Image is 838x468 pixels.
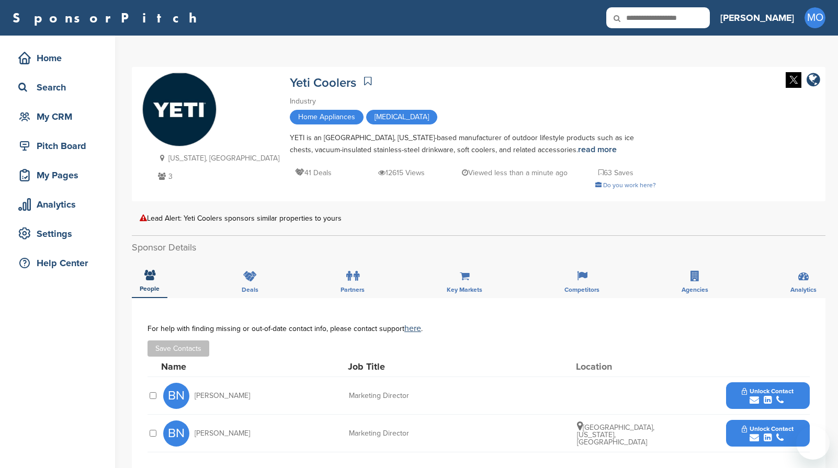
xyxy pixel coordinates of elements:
[807,72,820,89] a: company link
[16,224,105,243] div: Settings
[348,362,505,371] div: Job Title
[155,170,279,183] p: 3
[195,392,250,399] span: [PERSON_NAME]
[163,383,189,409] span: BN
[729,418,806,449] button: Unlock Contact
[13,11,203,25] a: SponsorPitch
[598,166,633,179] p: 63 Saves
[786,72,801,88] img: Twitter white
[16,49,105,67] div: Home
[595,181,656,189] a: Do you work here?
[10,75,105,99] a: Search
[10,192,105,216] a: Analytics
[462,166,568,179] p: Viewed less than a minute ago
[720,10,794,25] h3: [PERSON_NAME]
[16,166,105,185] div: My Pages
[10,46,105,70] a: Home
[576,362,654,371] div: Location
[729,380,806,412] button: Unlock Contact
[564,287,599,293] span: Competitors
[161,362,276,371] div: Name
[682,287,708,293] span: Agencies
[16,254,105,272] div: Help Center
[10,105,105,129] a: My CRM
[577,423,654,447] span: [GEOGRAPHIC_DATA], [US_STATE], [GEOGRAPHIC_DATA]
[16,78,105,97] div: Search
[290,96,656,107] div: Industry
[10,163,105,187] a: My Pages
[404,323,421,334] a: here
[148,324,810,333] div: For help with finding missing or out-of-date contact info, please contact support .
[155,152,279,165] p: [US_STATE], [GEOGRAPHIC_DATA]
[349,392,506,399] div: Marketing Director
[603,181,656,189] span: Do you work here?
[349,430,506,437] div: Marketing Director
[790,287,817,293] span: Analytics
[242,287,258,293] span: Deals
[805,7,825,28] span: MO
[290,132,656,156] div: YETI is an [GEOGRAPHIC_DATA], [US_STATE]-based manufacturer of outdoor lifestyle products such as...
[132,241,825,255] h2: Sponsor Details
[10,251,105,275] a: Help Center
[796,426,830,460] iframe: Button to launch messaging window
[16,195,105,214] div: Analytics
[16,107,105,126] div: My CRM
[140,286,160,292] span: People
[290,110,364,124] span: Home Appliances
[341,287,365,293] span: Partners
[742,387,794,395] span: Unlock Contact
[578,144,617,155] a: read more
[148,340,209,357] button: Save Contacts
[742,425,794,432] span: Unlock Contact
[140,214,818,222] div: Lead Alert: Yeti Coolers sponsors similar properties to yours
[447,287,482,293] span: Key Markets
[378,166,425,179] p: 12615 Views
[295,166,332,179] p: 41 Deals
[10,222,105,246] a: Settings
[143,73,216,146] img: Sponsorpitch & Yeti Coolers
[16,136,105,155] div: Pitch Board
[10,134,105,158] a: Pitch Board
[195,430,250,437] span: [PERSON_NAME]
[366,110,437,124] span: [MEDICAL_DATA]
[720,6,794,29] a: [PERSON_NAME]
[290,75,356,90] a: Yeti Coolers
[163,420,189,447] span: BN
